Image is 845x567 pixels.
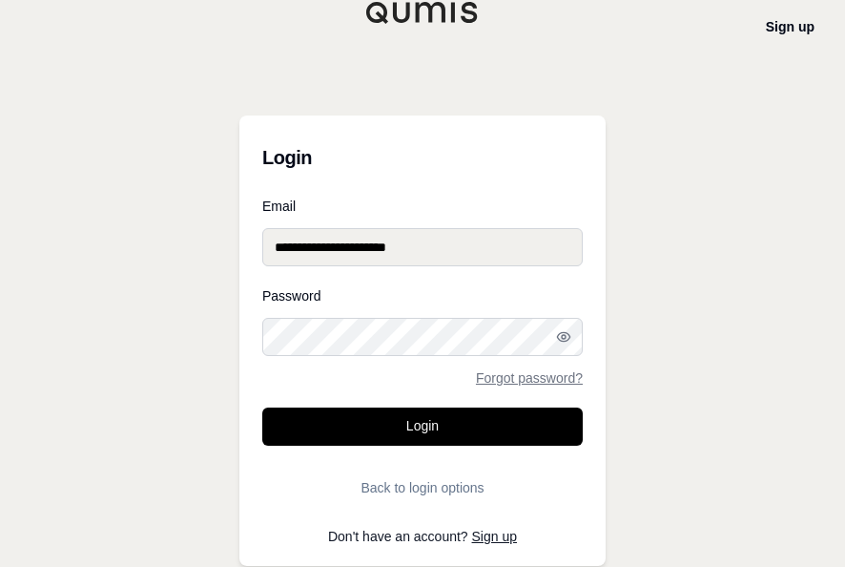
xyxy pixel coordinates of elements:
label: Email [262,199,583,213]
label: Password [262,289,583,303]
button: Login [262,408,583,446]
img: Qumis [365,1,480,24]
a: Forgot password? [476,371,583,385]
a: Sign up [766,19,814,34]
h3: Login [262,138,583,177]
button: Back to login options [262,469,583,507]
p: Don't have an account? [262,530,583,543]
a: Sign up [472,529,517,544]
